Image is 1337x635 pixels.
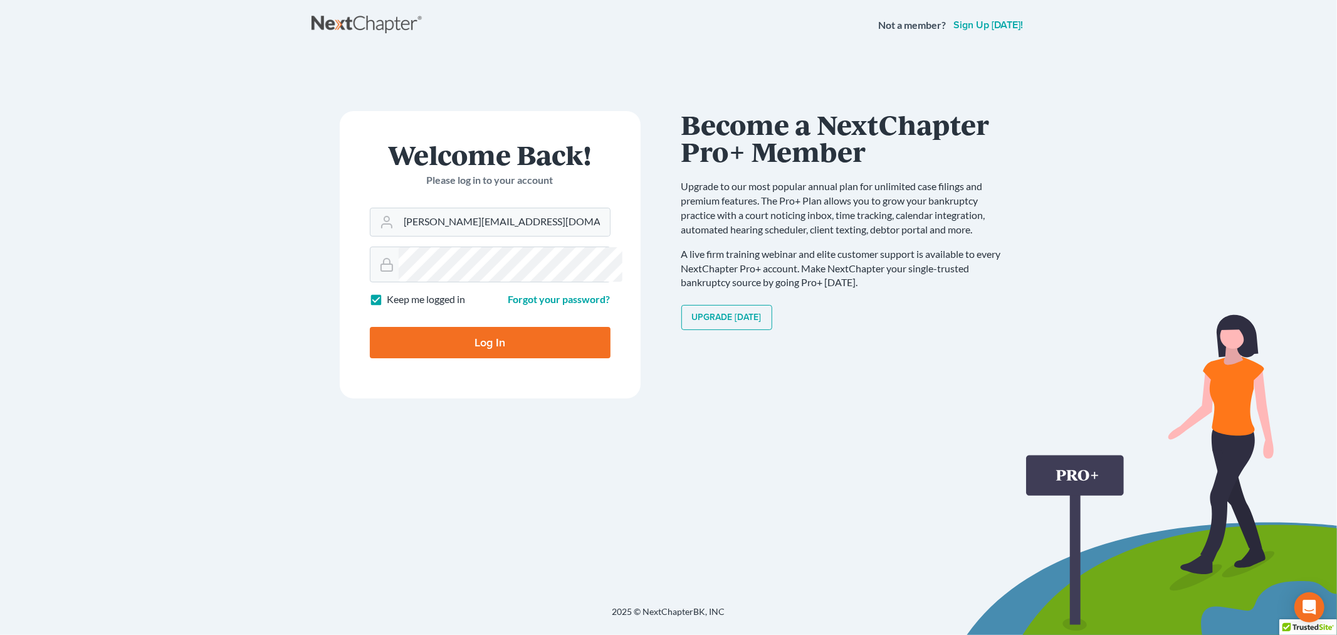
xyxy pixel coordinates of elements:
div: 2025 © NextChapterBK, INC [312,606,1026,628]
h1: Become a NextChapter Pro+ Member [681,111,1014,164]
h1: Welcome Back! [370,141,611,168]
label: Keep me logged in [387,292,466,307]
a: Upgrade [DATE] [681,305,772,330]
p: A live firm training webinar and elite customer support is available to every NextChapter Pro+ ac... [681,247,1014,291]
a: Forgot your password? [508,293,611,305]
a: Sign up [DATE]! [952,20,1026,30]
p: Upgrade to our most popular annual plan for unlimited case filings and premium features. The Pro+... [681,179,1014,237]
strong: Not a member? [879,18,946,33]
input: Log In [370,327,611,358]
p: Please log in to your account [370,173,611,188]
input: Email Address [399,208,610,236]
div: Open Intercom Messenger [1294,592,1324,622]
